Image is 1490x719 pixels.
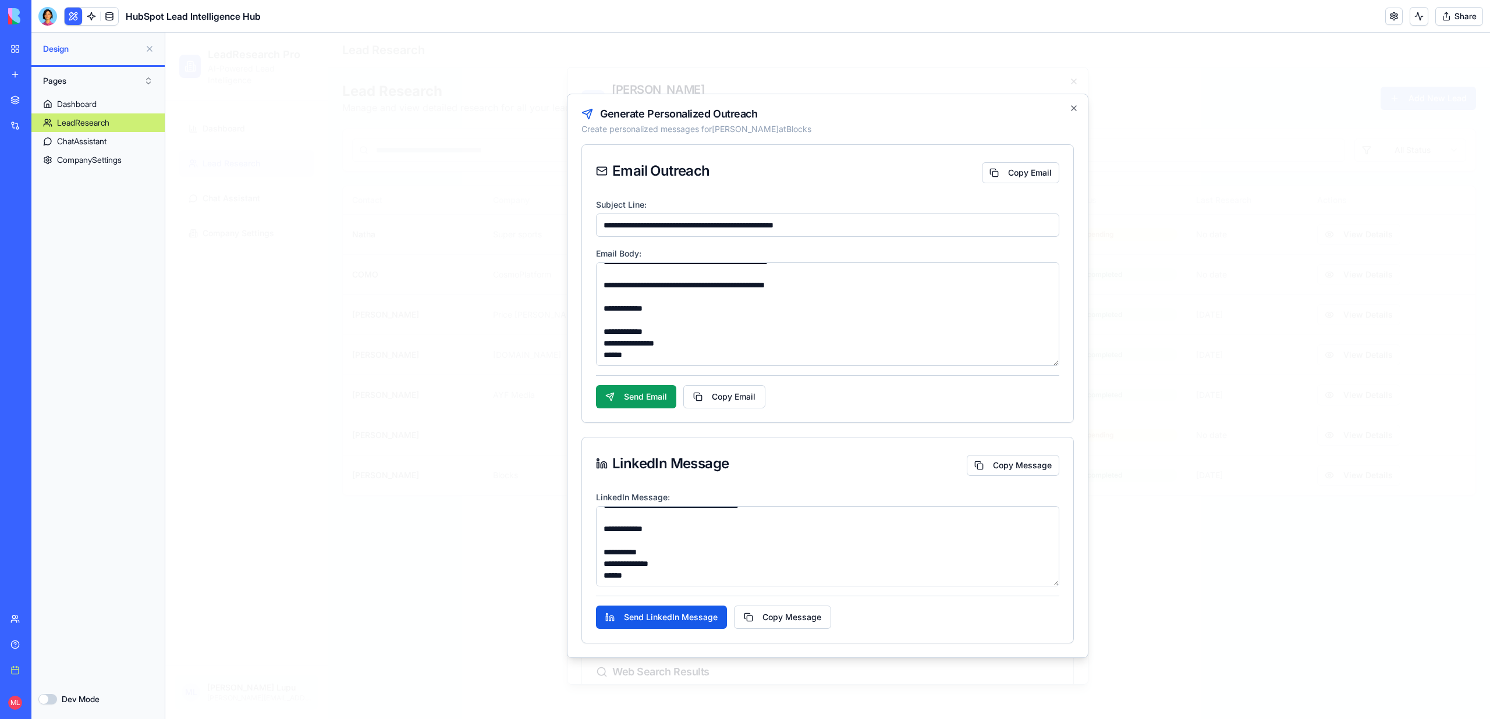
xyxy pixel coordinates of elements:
[1435,7,1483,26] button: Share
[31,132,165,151] a: ChatAssistant
[518,353,600,376] button: Copy Email
[31,95,165,113] a: Dashboard
[431,460,505,469] label: LinkedIn Message:
[817,130,894,151] button: Copy Email
[431,353,511,376] button: Send Email
[569,573,666,596] button: Copy Message
[8,696,22,710] span: ML
[37,72,159,90] button: Pages
[31,151,165,169] a: CompanySettings
[801,422,894,443] button: Copy Message
[57,98,97,110] div: Dashboard
[431,573,562,596] button: Send LinkedIn Message
[62,693,100,705] label: Dev Mode
[431,167,481,177] label: Subject Line:
[8,8,80,24] img: logo
[416,91,909,102] p: Create personalized messages for [PERSON_NAME] at Blocks
[416,76,909,87] h2: Generate Personalized Outreach
[57,154,122,166] div: CompanySettings
[431,216,476,226] label: Email Body:
[57,117,109,129] div: LeadResearch
[126,9,261,23] h1: HubSpot Lead Intelligence Hub
[43,43,140,55] span: Design
[431,131,545,145] div: Email Outreach
[31,113,165,132] a: LeadResearch
[57,136,107,147] div: ChatAssistant
[431,424,563,438] div: LinkedIn Message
